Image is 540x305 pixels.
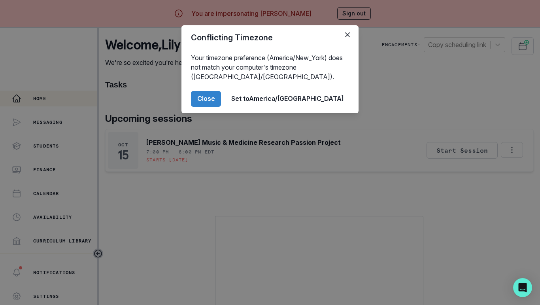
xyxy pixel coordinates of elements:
button: Close [341,28,354,41]
button: Set toAmerica/[GEOGRAPHIC_DATA] [226,91,349,107]
header: Conflicting Timezone [181,25,359,50]
div: Open Intercom Messenger [513,278,532,297]
button: Close [191,91,221,107]
div: Your timezone preference (America/New_York) does not match your computer's timezone ([GEOGRAPHIC_... [181,50,359,85]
